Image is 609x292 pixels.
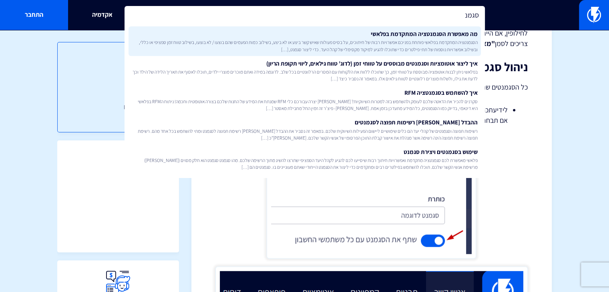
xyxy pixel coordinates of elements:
[132,68,478,82] span: בפלאשי ניתן לבנות אוטומציה מבוססת על טווחי זמן, כך שתוכלו ללוות את הלקוחות עם המסרים הרלוונטיים ב...
[74,58,163,69] h3: תוכן
[129,144,481,174] a: שימוש בסגמנטים ויצירת סגמנטפלאשי מאפשרת לכם סגמנטציה מתקדמת ואפשרויות חיתוך רבות שיסייעו לכם להגי...
[74,73,163,83] a: מהו סגמנט
[129,85,481,115] a: איך להשתמש בסגמנטציה RFMסקרנים להכיר את הדאטה שלכם לעומק ולהשתמש בזה למטרות השיווקיות? [PERSON_NA...
[129,115,481,144] a: ההבדל [PERSON_NAME] רשימות תפוצה לסגמנטיםרשימות תפוצה וסגמנטים של קהלי יעד הם כלים שימושיים ליישו...
[129,56,481,86] a: איך ליצור אוטומציות וסגמנטים מבוססים על טווחי זמן (לדוג’ טווח גילאים, ליווי תקופת הריון)בפלאשי ני...
[132,157,478,170] span: פלאשי מאפשרת לכם סגמנטציה מתקדמת ואפשרויות חיתוך רבות שיסייעו לכם להגיע לקהל היעד הספציפי שתרצו ל...
[132,98,478,112] span: סקרנים להכיר את הדאטה שלכם לעומק ולהשתמש בזה למטרות השיווקיות? [PERSON_NAME] יצרה עבורכם כלי RFM ...
[132,39,478,52] span: הסגמנטציה המתקדמת בפלאשי פותחת בפניכם אפשרויות רבות של חיתוכים, על בסיס פעולות שאיש קשר ביצע או ל...
[74,102,163,112] a: ניהול סגמנטים
[129,26,481,56] a: מה מאפשרת הסגמנטציה המתקדמת בפלאשיהסגמנטציה המתקדמת בפלאשי פותחת בפניכם אפשרויות רבות של חיתוכים,...
[132,128,478,141] span: רשימות תפוצה וסגמנטים של קהלי יעד הם כלים שימושיים ליישום הפעילות השיווקית שלכם. במאמר זה נסביר א...
[74,87,163,98] a: יצירת סגמנט
[125,6,485,24] input: חיפוש מהיר...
